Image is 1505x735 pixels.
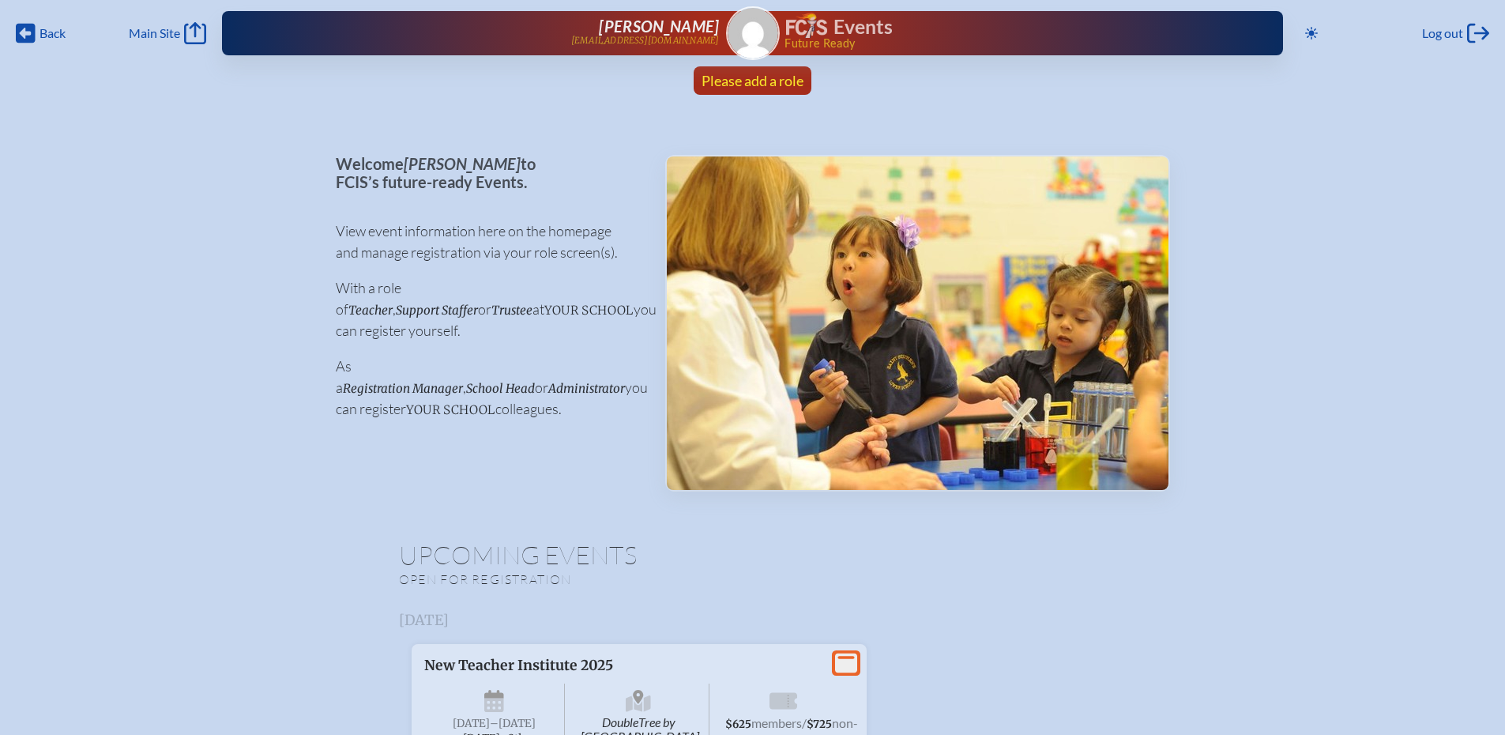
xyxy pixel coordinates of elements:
span: $625 [725,718,751,731]
span: School Head [466,381,535,396]
div: FCIS Events — Future ready [786,13,1233,49]
span: [PERSON_NAME] [599,17,719,36]
span: [PERSON_NAME] [404,154,521,173]
span: Support Staffer [396,303,478,318]
h1: Upcoming Events [399,542,1107,567]
p: As a , or you can register colleagues. [336,356,640,420]
span: your school [544,303,634,318]
a: Main Site [129,22,206,44]
span: your school [406,402,495,417]
h3: [DATE] [399,612,1107,628]
span: members [751,715,802,730]
span: Log out [1422,25,1463,41]
span: [DATE] [453,717,490,730]
span: Registration Manager [343,381,463,396]
img: Events [667,156,1168,490]
img: Gravatar [728,8,778,58]
a: Gravatar [726,6,780,60]
span: Administrator [548,381,625,396]
p: Open for registration [399,571,816,587]
span: Main Site [129,25,180,41]
span: Future Ready [784,38,1232,49]
p: View event information here on the homepage and manage registration via your role screen(s). [336,220,640,263]
span: $725 [807,718,832,731]
span: New Teacher Institute 2025 [424,657,613,674]
span: –[DATE] [490,717,536,730]
p: With a role of , or at you can register yourself. [336,277,640,341]
span: Teacher [348,303,393,318]
span: Please add a role [702,72,803,89]
a: [PERSON_NAME][EMAIL_ADDRESS][DOMAIN_NAME] [273,17,720,49]
a: Please add a role [695,66,810,95]
p: [EMAIL_ADDRESS][DOMAIN_NAME] [571,36,720,46]
span: / [802,715,807,730]
p: Welcome to FCIS’s future-ready Events. [336,155,640,190]
span: Trustee [491,303,532,318]
span: Back [40,25,66,41]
